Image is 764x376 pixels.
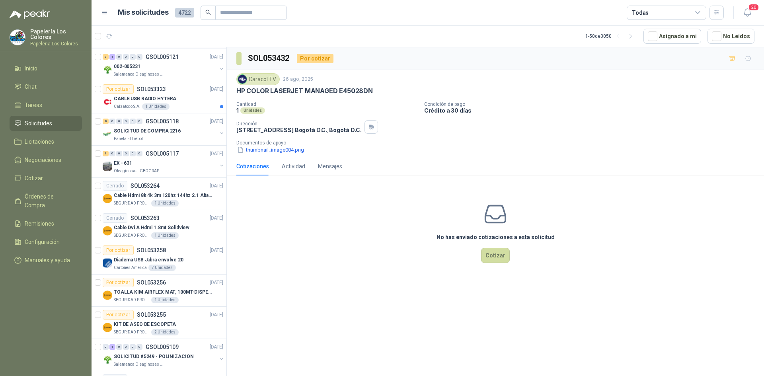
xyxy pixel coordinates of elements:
[130,151,136,156] div: 0
[114,127,181,135] p: SOLICITUD DE COMPRA 2216
[109,119,115,124] div: 0
[25,219,54,228] span: Remisiones
[116,151,122,156] div: 0
[10,171,82,186] a: Cotizar
[30,29,82,40] p: Papelería Los Colores
[116,119,122,124] div: 0
[643,29,701,44] button: Asignado a mi
[10,97,82,113] a: Tareas
[236,140,761,146] p: Documentos de apoyo
[30,41,82,46] p: Papeleria Los Colores
[103,213,127,223] div: Cerrado
[283,76,313,83] p: 26 ago, 2025
[10,189,82,213] a: Órdenes de Compra
[707,29,754,44] button: No Leídos
[282,162,305,171] div: Actividad
[114,160,132,167] p: EX - 631
[25,192,74,210] span: Órdenes de Compra
[92,275,226,307] a: Por cotizarSOL053256[DATE] Company LogoTOALLA KIM AIRFLEX MAT, 100MT-DISPENSADOR- caja x6SEGURIDA...
[25,174,43,183] span: Cotizar
[25,64,37,73] span: Inicio
[137,280,166,285] p: SOL053256
[123,151,129,156] div: 0
[137,86,166,92] p: SOL053323
[146,119,179,124] p: GSOL005118
[10,79,82,94] a: Chat
[146,54,179,60] p: GSOL005121
[103,344,109,350] div: 0
[175,8,194,18] span: 4722
[92,81,226,113] a: Por cotizarSOL053323[DATE] Company LogoCABLE USB RADIO HYTERACalzatodo S.A.1 Unidades
[146,151,179,156] p: GSOL005117
[136,119,142,124] div: 0
[25,137,54,146] span: Licitaciones
[114,353,193,360] p: SOLICITUD #5249 - POLINIZACIÓN
[236,87,373,95] p: HP COLOR LASERJET MANAGED E45028DN
[585,30,637,43] div: 1 - 50 de 3050
[103,278,134,287] div: Por cotizar
[236,107,239,114] p: 1
[103,226,112,236] img: Company Logo
[151,232,179,239] div: 1 Unidades
[103,54,109,60] div: 3
[240,107,265,114] div: Unidades
[114,297,150,303] p: SEGURIDAD PROVISER LTDA
[10,234,82,249] a: Configuración
[10,30,25,45] img: Company Logo
[114,224,189,232] p: Cable Dvi A Hdmi 1.8mt Solidview
[103,97,112,107] img: Company Logo
[114,168,164,174] p: Oleaginosas [GEOGRAPHIC_DATA][PERSON_NAME]
[236,146,305,154] button: thumbnail_image004.png
[210,279,223,286] p: [DATE]
[148,265,176,271] div: 7 Unidades
[123,344,129,350] div: 0
[10,116,82,131] a: Solicitudes
[10,134,82,149] a: Licitaciones
[114,288,213,296] p: TOALLA KIM AIRFLEX MAT, 100MT-DISPENSADOR- caja x6
[123,54,129,60] div: 0
[137,247,166,253] p: SOL053258
[632,8,649,17] div: Todas
[114,95,176,103] p: CABLE USB RADIO HYTERA
[297,54,333,63] div: Por cotizar
[210,86,223,93] p: [DATE]
[114,256,183,264] p: Diadema USB Jabra envolve 20
[114,265,147,271] p: Cartones America
[103,355,112,364] img: Company Logo
[210,182,223,190] p: [DATE]
[116,344,122,350] div: 0
[114,321,176,328] p: KIT DE ASEO DE ESCOPETA
[236,73,280,85] div: Caracol TV
[10,10,50,19] img: Logo peakr
[740,6,754,20] button: 20
[210,150,223,158] p: [DATE]
[92,210,226,242] a: CerradoSOL053263[DATE] Company LogoCable Dvi A Hdmi 1.8mt SolidviewSEGURIDAD PROVISER LTDA1 Unidades
[109,54,115,60] div: 1
[748,4,759,11] span: 20
[103,290,112,300] img: Company Logo
[103,151,109,156] div: 1
[92,178,226,210] a: CerradoSOL053264[DATE] Company LogoCable Hdmi 8k 4k 3m 120hz 144hz 2.1 Alta VelocidadSEGURIDAD PR...
[131,183,160,189] p: SOL053264
[25,119,52,128] span: Solicitudes
[103,245,134,255] div: Por cotizar
[114,361,164,368] p: Salamanca Oleaginosas SAS
[103,310,134,320] div: Por cotizar
[210,53,223,61] p: [DATE]
[137,312,166,318] p: SOL053255
[481,248,510,263] button: Cotizar
[103,129,112,139] img: Company Logo
[103,65,112,74] img: Company Logo
[142,103,170,110] div: 1 Unidades
[130,344,136,350] div: 0
[210,214,223,222] p: [DATE]
[205,10,211,15] span: search
[118,7,169,18] h1: Mis solicitudes
[236,101,418,107] p: Cantidad
[236,121,361,127] p: Dirección
[114,63,140,70] p: 002-005231
[136,54,142,60] div: 0
[10,152,82,168] a: Negociaciones
[210,118,223,125] p: [DATE]
[103,119,109,124] div: 8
